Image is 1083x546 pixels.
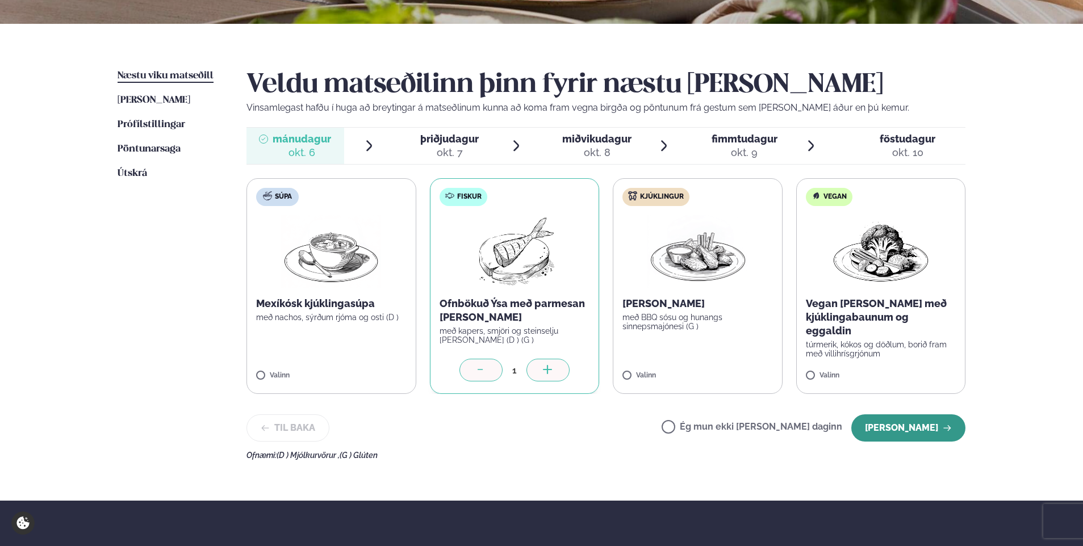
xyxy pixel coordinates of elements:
[712,146,777,159] div: okt. 9
[440,297,590,324] p: Ofnbökuð Ýsa með parmesan [PERSON_NAME]
[256,313,407,322] p: með nachos, sýrðum rjóma og osti (D )
[118,120,185,129] span: Prófílstillingar
[118,94,190,107] a: [PERSON_NAME]
[263,191,272,200] img: soup.svg
[118,69,214,83] a: Næstu viku matseðill
[275,192,292,201] span: Súpa
[118,71,214,81] span: Næstu viku matseðill
[118,144,181,154] span: Pöntunarsaga
[457,192,482,201] span: Fiskur
[647,215,747,288] img: Chicken-wings-legs.png
[118,95,190,105] span: [PERSON_NAME]
[256,297,407,310] p: Mexíkósk kjúklingasúpa
[880,146,935,159] div: okt. 10
[118,142,181,156] a: Pöntunarsaga
[281,215,381,288] img: Soup.png
[562,146,632,159] div: okt. 8
[622,297,773,310] p: [PERSON_NAME]
[118,118,185,132] a: Prófílstillingar
[503,364,526,377] div: 1
[806,340,956,358] p: túrmerik, kókos og döðlum, borið fram með villihrísgrjónum
[277,451,340,460] span: (D ) Mjólkurvörur ,
[712,133,777,145] span: fimmtudagur
[420,133,479,145] span: þriðjudagur
[420,146,479,159] div: okt. 7
[831,215,931,288] img: Vegan.png
[246,69,965,101] h2: Veldu matseðilinn þinn fyrir næstu [PERSON_NAME]
[246,414,329,442] button: Til baka
[823,192,847,201] span: Vegan
[851,414,965,442] button: [PERSON_NAME]
[880,133,935,145] span: föstudagur
[812,191,821,200] img: Vegan.svg
[640,192,684,201] span: Kjúklingur
[118,167,147,180] a: Útskrá
[440,326,590,345] p: með kapers, smjöri og steinselju [PERSON_NAME] (D ) (G )
[806,297,956,338] p: Vegan [PERSON_NAME] með kjúklingabaunum og eggaldin
[562,133,632,145] span: miðvikudagur
[628,191,637,200] img: chicken.svg
[464,215,565,288] img: Fish.png
[246,451,965,460] div: Ofnæmi:
[622,313,773,331] p: með BBQ sósu og hunangs sinnepsmajónesi (G )
[273,146,331,159] div: okt. 6
[246,101,965,115] p: Vinsamlegast hafðu í huga að breytingar á matseðlinum kunna að koma fram vegna birgða og pöntunum...
[340,451,378,460] span: (G ) Glúten
[445,191,454,200] img: fish.svg
[273,133,331,145] span: mánudagur
[11,511,35,535] a: Cookie settings
[118,169,147,178] span: Útskrá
